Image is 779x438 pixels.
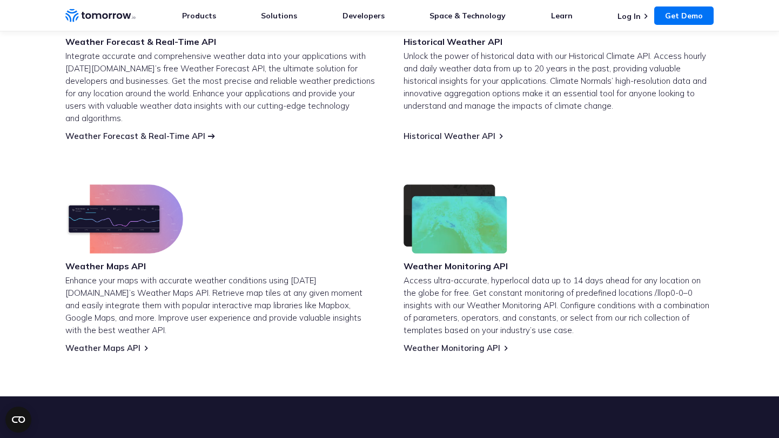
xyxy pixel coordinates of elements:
[343,11,385,21] a: Developers
[65,260,183,272] h3: Weather Maps API
[404,343,500,353] a: Weather Monitoring API
[261,11,297,21] a: Solutions
[65,50,375,124] p: Integrate accurate and comprehensive weather data into your applications with [DATE][DOMAIN_NAME]...
[429,11,506,21] a: Space & Technology
[65,274,375,336] p: Enhance your maps with accurate weather conditions using [DATE][DOMAIN_NAME]’s Weather Maps API. ...
[654,6,714,25] a: Get Demo
[65,131,205,141] a: Weather Forecast & Real-Time API
[404,36,502,48] h3: Historical Weather API
[404,131,495,141] a: Historical Weather API
[5,407,31,433] button: Open CMP widget
[65,8,136,24] a: Home link
[404,260,508,272] h3: Weather Monitoring API
[65,36,216,48] h3: Weather Forecast & Real-Time API
[404,274,714,336] p: Access ultra-accurate, hyperlocal data up to 14 days ahead for any location on the globe for free...
[182,11,216,21] a: Products
[617,11,641,21] a: Log In
[404,50,714,112] p: Unlock the power of historical data with our Historical Climate API. Access hourly and daily weat...
[65,343,140,353] a: Weather Maps API
[551,11,573,21] a: Learn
